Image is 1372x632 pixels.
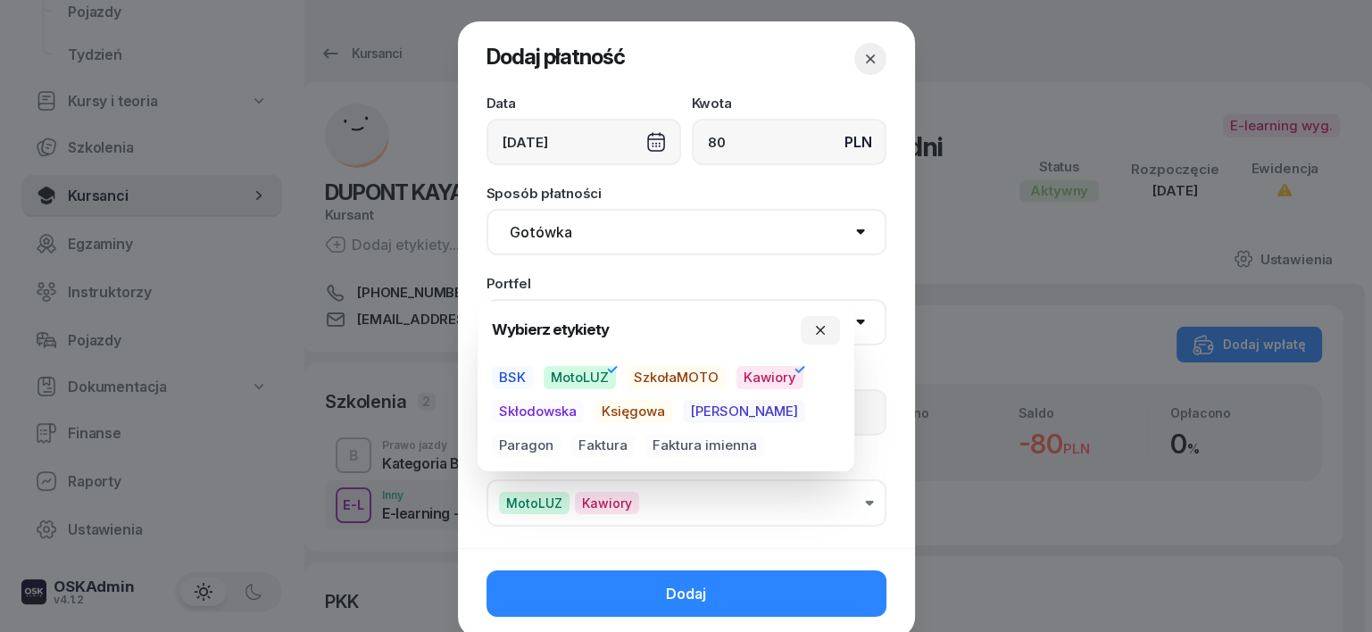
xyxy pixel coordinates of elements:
button: Skłodowska [492,400,584,423]
h4: Wybierz etykiety [492,318,609,342]
span: Dodaj płatność [486,44,625,70]
button: [PERSON_NAME] [683,400,805,423]
button: SzkołaMOTO [627,366,726,389]
button: Księgowa [595,400,672,423]
span: Kawiory [575,492,639,514]
button: Faktura imienna [645,434,764,457]
button: Paragon [492,434,561,457]
span: MotoLUZ [499,492,570,514]
span: Dodaj [666,586,706,603]
button: Faktura [571,434,635,457]
button: Kawiory [736,366,803,389]
button: MotoLUZKawiory [486,479,886,527]
input: 0 [692,119,886,165]
button: MotoLUZ [544,366,616,389]
button: BSK [492,366,533,389]
button: Dodaj [486,570,886,617]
